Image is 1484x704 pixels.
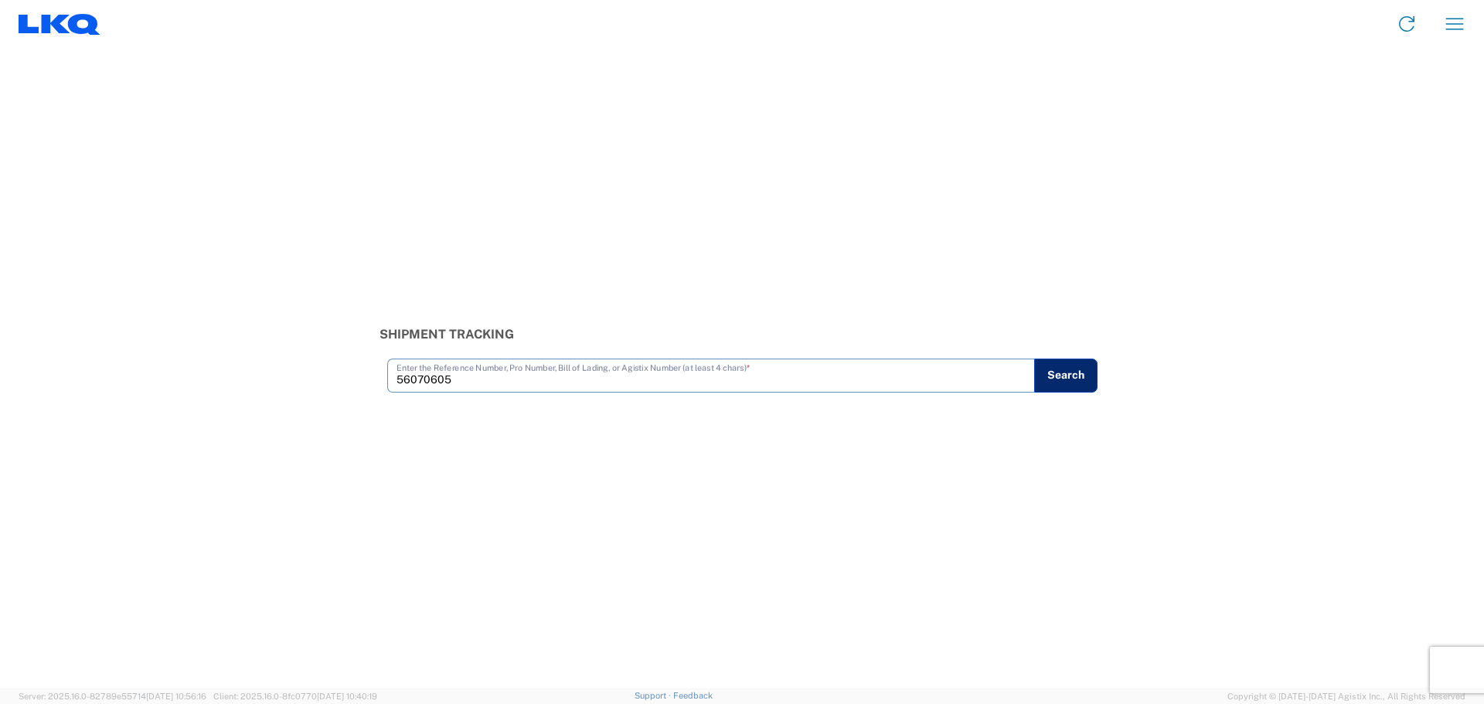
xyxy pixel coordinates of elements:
[1227,689,1465,703] span: Copyright © [DATE]-[DATE] Agistix Inc., All Rights Reserved
[635,691,673,700] a: Support
[213,692,377,701] span: Client: 2025.16.0-8fc0770
[673,691,713,700] a: Feedback
[1034,359,1098,393] button: Search
[380,327,1105,342] h3: Shipment Tracking
[19,692,206,701] span: Server: 2025.16.0-82789e55714
[317,692,377,701] span: [DATE] 10:40:19
[146,692,206,701] span: [DATE] 10:56:16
